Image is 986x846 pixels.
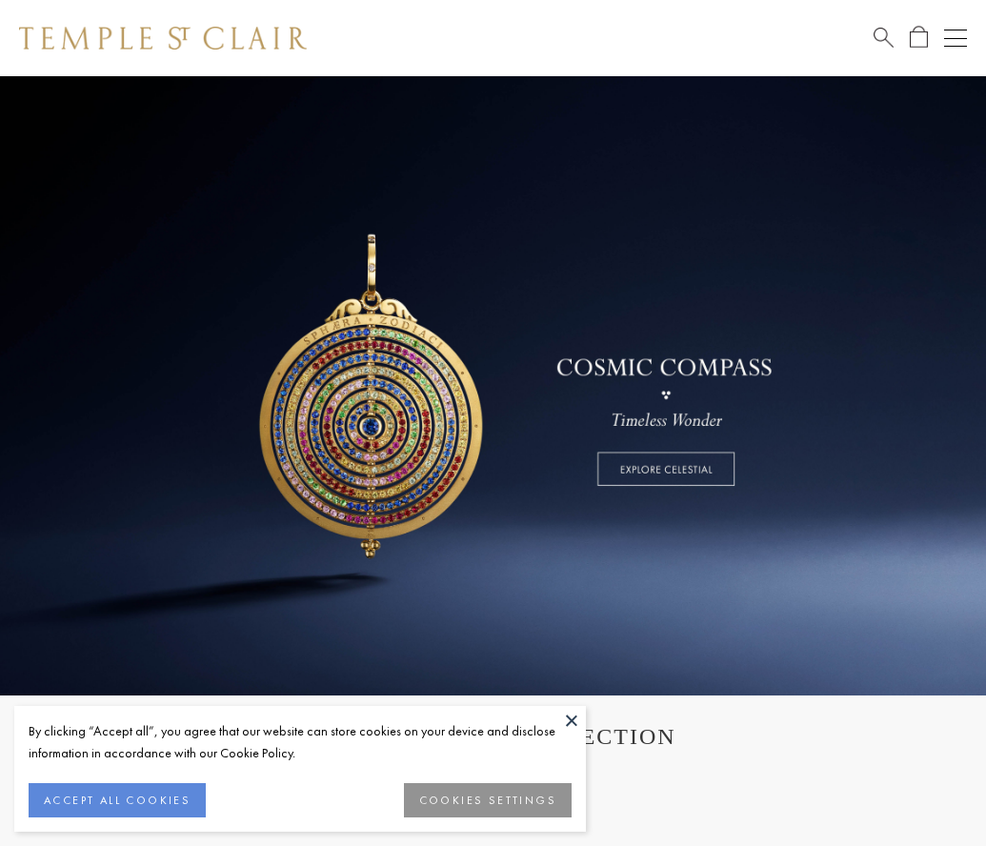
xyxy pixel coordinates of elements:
a: Open Shopping Bag [910,26,928,50]
img: Temple St. Clair [19,27,307,50]
div: By clicking “Accept all”, you agree that our website can store cookies on your device and disclos... [29,720,572,764]
button: Open navigation [944,27,967,50]
button: COOKIES SETTINGS [404,783,572,817]
a: Search [874,26,894,50]
button: ACCEPT ALL COOKIES [29,783,206,817]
